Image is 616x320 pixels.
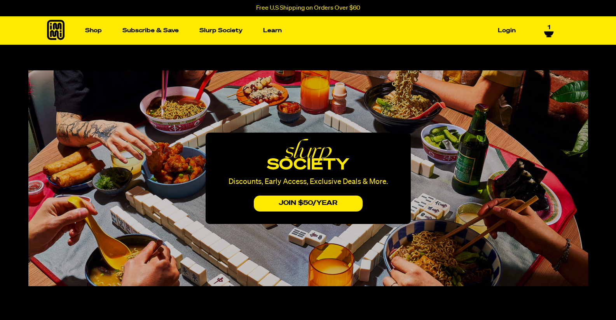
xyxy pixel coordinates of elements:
[260,24,285,37] a: Learn
[267,157,349,173] span: society
[216,145,400,156] em: slurp
[495,24,519,37] a: Login
[82,16,519,45] nav: Main navigation
[119,24,182,37] a: Subscribe & Save
[544,24,554,37] a: 1
[256,5,360,12] p: Free U.S Shipping on Orders Over $60
[196,24,246,37] a: Slurp Society
[254,196,363,212] button: JOIN $50/yEAr
[548,24,550,31] span: 1
[82,24,105,37] a: Shop
[216,178,400,185] p: Discounts, Early Access, Exclusive Deals & More.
